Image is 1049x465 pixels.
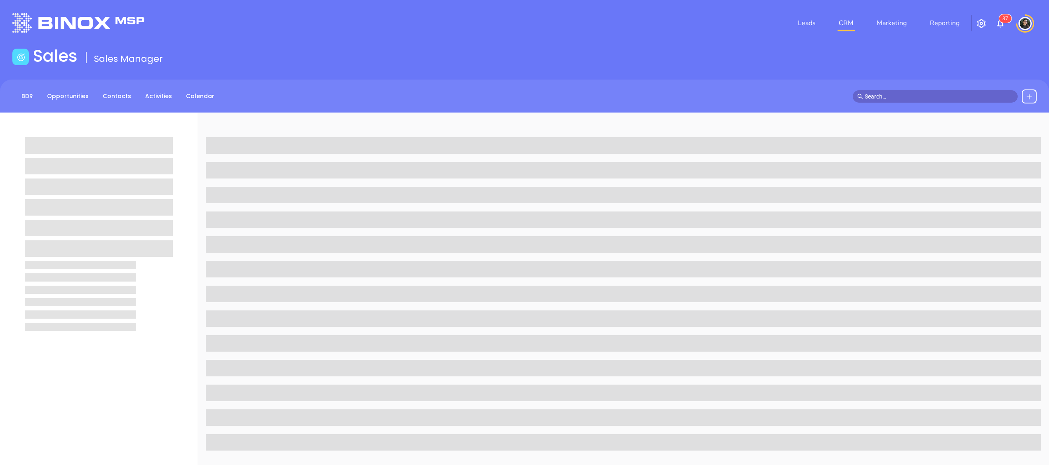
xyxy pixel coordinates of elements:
a: CRM [835,15,857,31]
a: BDR [16,89,38,103]
span: 7 [1005,16,1008,21]
span: 3 [1002,16,1005,21]
a: Opportunities [42,89,94,103]
img: iconSetting [976,19,986,28]
a: Calendar [181,89,219,103]
span: Sales Manager [94,52,163,65]
a: Marketing [873,15,910,31]
a: Leads [795,15,819,31]
input: Search… [865,92,1013,101]
a: Contacts [98,89,136,103]
h1: Sales [33,46,78,66]
a: Activities [140,89,177,103]
img: logo [12,13,144,33]
sup: 37 [999,14,1011,23]
a: Reporting [927,15,963,31]
img: iconNotification [995,19,1005,28]
img: user [1018,17,1032,30]
span: search [857,94,863,99]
